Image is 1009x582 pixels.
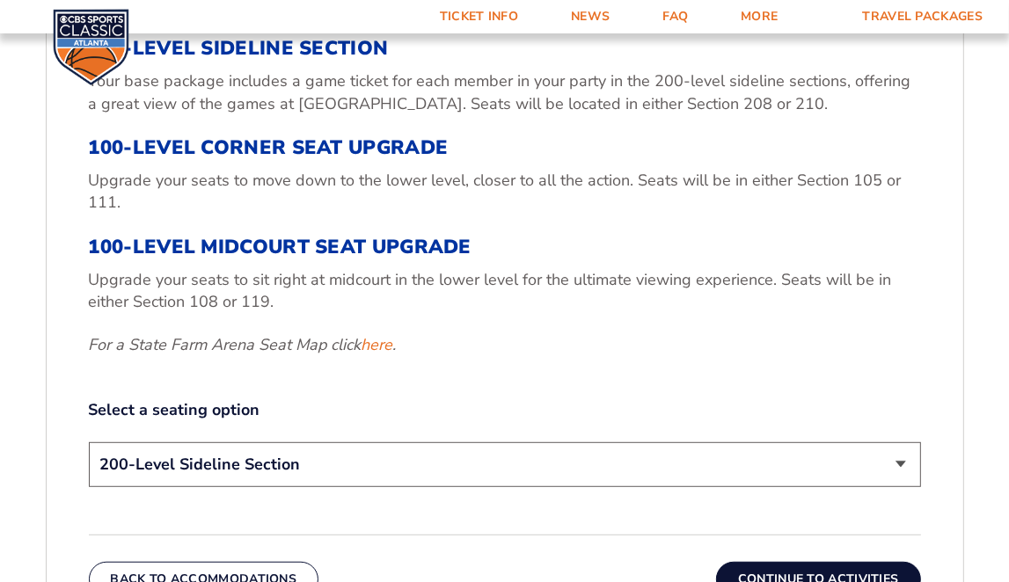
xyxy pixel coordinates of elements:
p: Upgrade your seats to sit right at midcourt in the lower level for the ultimate viewing experienc... [89,269,921,313]
em: For a State Farm Arena Seat Map click . [89,334,397,355]
h3: 100-Level Corner Seat Upgrade [89,136,921,159]
label: Select a seating option [89,399,921,421]
h3: 200-Level Sideline Section [89,37,921,60]
a: here [362,334,393,356]
img: CBS Sports Classic [53,9,129,85]
p: Your base package includes a game ticket for each member in your party in the 200-level sideline ... [89,70,921,114]
h3: 100-Level Midcourt Seat Upgrade [89,236,921,258]
p: Upgrade your seats to move down to the lower level, closer to all the action. Seats will be in ei... [89,170,921,214]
